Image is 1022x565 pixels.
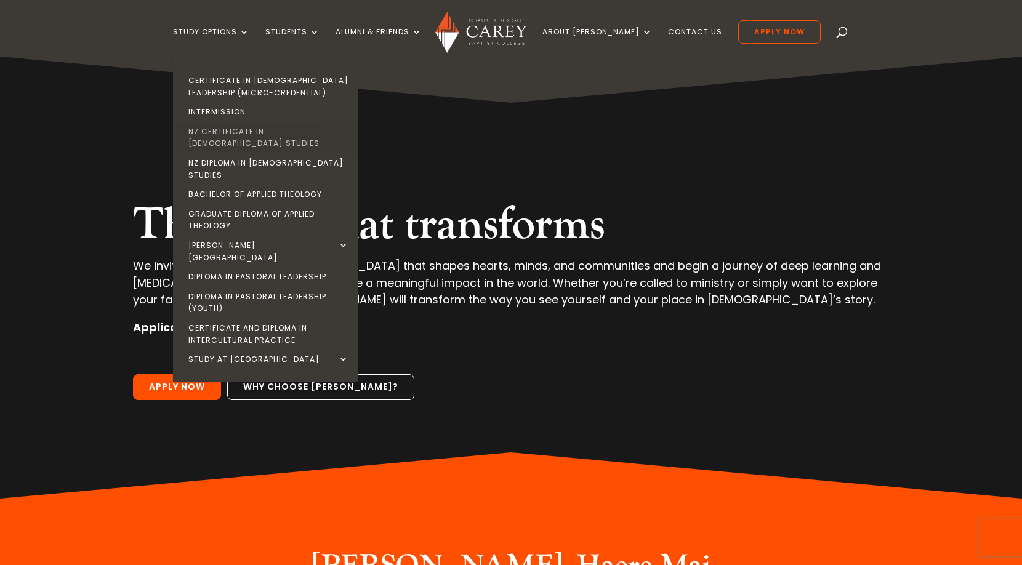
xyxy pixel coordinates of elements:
[176,267,361,287] a: Diploma in Pastoral Leadership
[176,204,361,236] a: Graduate Diploma of Applied Theology
[336,28,422,57] a: Alumni & Friends
[176,102,361,122] a: Intermission
[542,28,652,57] a: About [PERSON_NAME]
[176,318,361,350] a: Certificate and Diploma in Intercultural Practice
[176,350,361,369] a: Study at [GEOGRAPHIC_DATA]
[265,28,320,57] a: Students
[133,374,221,400] a: Apply Now
[176,287,361,318] a: Diploma in Pastoral Leadership (Youth)
[133,257,888,319] p: We invite you to discover [DEMOGRAPHIC_DATA] that shapes hearts, minds, and communities and begin...
[668,28,722,57] a: Contact Us
[176,236,361,267] a: [PERSON_NAME][GEOGRAPHIC_DATA]
[176,185,361,204] a: Bachelor of Applied Theology
[227,374,414,400] a: Why choose [PERSON_NAME]?
[133,319,344,335] strong: Applications for 2026 are now open!
[176,153,361,185] a: NZ Diploma in [DEMOGRAPHIC_DATA] Studies
[176,122,361,153] a: NZ Certificate in [DEMOGRAPHIC_DATA] Studies
[435,12,526,53] img: Carey Baptist College
[738,20,821,44] a: Apply Now
[133,198,888,257] h2: Theology that transforms
[176,71,361,102] a: Certificate in [DEMOGRAPHIC_DATA] Leadership (Micro-credential)
[173,28,249,57] a: Study Options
